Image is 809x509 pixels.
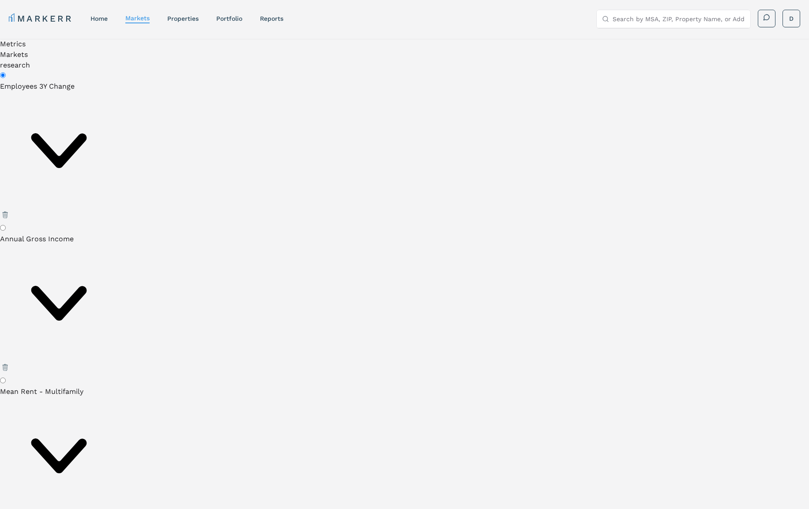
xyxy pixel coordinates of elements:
span: D [789,14,794,23]
a: reports [260,15,283,22]
a: properties [167,15,199,22]
a: MARKERR [9,12,73,25]
a: home [90,15,108,22]
input: Search by MSA, ZIP, Property Name, or Address [613,10,745,28]
a: markets [125,15,150,22]
button: D [783,10,800,27]
a: Portfolio [216,15,242,22]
